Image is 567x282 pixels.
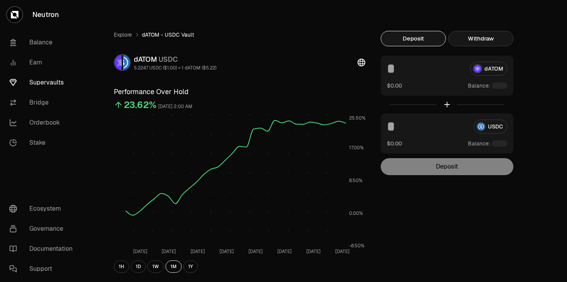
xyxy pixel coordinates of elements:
div: 23.62% [124,99,157,111]
tspan: -8.50% [349,243,364,249]
tspan: [DATE] [277,248,292,255]
a: Explore [114,31,132,39]
a: Supervaults [3,73,83,93]
tspan: [DATE] [162,248,176,255]
tspan: [DATE] [191,248,205,255]
span: Balance: [468,82,490,89]
a: Stake [3,133,83,153]
a: Ecosystem [3,199,83,219]
button: 1W [147,260,164,273]
tspan: [DATE] [133,248,147,255]
button: 1D [131,260,146,273]
a: Documentation [3,239,83,259]
button: 1M [165,260,182,273]
button: $0.00 [387,140,402,147]
tspan: [DATE] [335,248,349,255]
button: 1Y [183,260,198,273]
tspan: [DATE] [306,248,321,255]
button: Withdraw [448,31,513,46]
img: USDC Logo [123,55,130,70]
tspan: [DATE] [219,248,234,255]
tspan: 17.00% [349,145,364,151]
tspan: 25.50% [349,115,366,121]
a: Support [3,259,83,279]
h3: Performance Over Hold [114,86,365,97]
a: Governance [3,219,83,239]
button: Deposit [381,31,446,46]
img: dATOM Logo [115,55,121,70]
span: Balance: [468,140,490,147]
a: Earn [3,52,83,73]
a: Orderbook [3,113,83,133]
nav: breadcrumb [114,31,365,39]
tspan: 8.50% [349,177,363,184]
div: [DATE] 2:00 AM [158,102,192,111]
button: 1H [114,260,129,273]
span: USDC [159,55,178,64]
tspan: 0.00% [349,210,363,216]
div: dATOM [134,54,216,65]
tspan: [DATE] [248,248,263,255]
span: dATOM - USDC Vault [142,31,194,39]
a: Bridge [3,93,83,113]
div: 5.2247 USDC ($1.00) = 1 dATOM ($5.22) [134,65,216,71]
a: Balance [3,32,83,52]
button: $0.00 [387,82,402,89]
